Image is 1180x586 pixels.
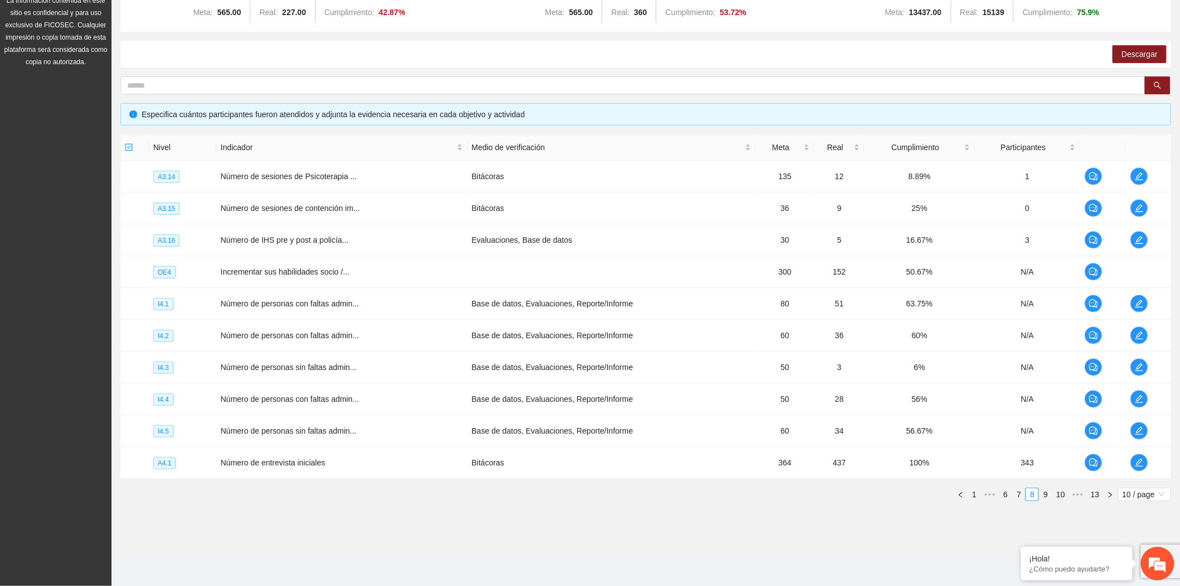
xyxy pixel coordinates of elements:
th: Meta [756,135,814,161]
td: 16.67% [864,224,974,256]
li: Next Page [1104,488,1117,501]
span: Número de personas con faltas admin... [221,299,359,308]
button: comment [1085,390,1102,408]
td: 56% [864,383,974,415]
td: 60 [756,320,814,352]
button: comment [1085,422,1102,440]
td: 3 [975,224,1081,256]
li: 8 [1026,488,1039,501]
button: comment [1085,167,1102,185]
span: edit [1131,331,1148,340]
th: Indicador [216,135,467,161]
span: A3.14 [153,171,180,183]
div: ¡Hola! [1029,554,1124,563]
td: 30 [756,224,814,256]
span: Cumplimiento [869,141,961,153]
td: 51 [814,288,864,320]
strong: 15139 [983,8,1004,17]
a: 10 [1053,488,1068,501]
span: Estamos en línea. [65,149,154,262]
div: Chatee con nosotros ahora [58,57,187,71]
button: edit [1130,295,1148,313]
strong: 360 [634,8,647,17]
td: Base de datos, Evaluaciones, Reporte/Informe [467,415,756,447]
td: 135 [756,161,814,193]
a: 8 [1026,488,1038,501]
span: Incrementar sus habilidades socio /... [221,267,350,276]
li: Previous 5 Pages [981,488,999,501]
button: Descargar [1113,45,1167,63]
span: I4.5 [153,425,173,438]
button: edit [1130,199,1148,217]
button: comment [1085,358,1102,376]
button: comment [1085,454,1102,472]
td: 9 [814,193,864,224]
button: left [954,488,968,501]
strong: 227.00 [282,8,306,17]
td: 300 [756,256,814,288]
span: Número de sesiones de contención im... [221,204,360,213]
span: Número de IHS pre y post a policía... [221,236,349,244]
td: Número de entrevista iniciales [216,447,467,479]
span: edit [1131,299,1148,308]
span: Medio de verificación [472,141,743,153]
div: Minimizar ventana de chat en vivo [183,6,210,32]
th: Cumplimiento [864,135,974,161]
button: edit [1130,231,1148,249]
span: edit [1131,426,1148,435]
button: comment [1085,295,1102,313]
span: edit [1131,363,1148,372]
td: 6% [864,352,974,383]
td: Base de datos, Evaluaciones, Reporte/Informe [467,288,756,320]
textarea: Escriba su mensaje y pulse “Intro” [6,305,212,344]
td: 34 [814,415,864,447]
span: Participantes [979,141,1068,153]
span: Real: [259,8,278,17]
td: 50 [756,383,814,415]
span: check-square [125,143,133,151]
td: 100% [864,447,974,479]
span: Cumplimiento: [665,8,715,17]
td: Bitácoras [467,447,756,479]
span: Número de personas con faltas admin... [221,331,359,340]
span: edit [1131,204,1148,213]
span: Real [819,141,852,153]
span: A3.15 [153,203,180,215]
td: 152 [814,256,864,288]
button: edit [1130,358,1148,376]
td: N/A [975,256,1081,288]
li: 1 [968,488,981,501]
span: Cumplimiento: [325,8,374,17]
td: 0 [975,193,1081,224]
td: 28 [814,383,864,415]
th: Medio de verificación [467,135,756,161]
button: comment [1085,263,1102,281]
li: 7 [1012,488,1026,501]
span: I4.1 [153,298,173,310]
span: Meta: [193,8,212,17]
li: 10 [1052,488,1069,501]
li: 6 [999,488,1012,501]
button: comment [1085,199,1102,217]
td: 50.67% [864,256,974,288]
a: 13 [1087,488,1103,501]
li: Next 5 Pages [1069,488,1087,501]
strong: 565.00 [217,8,241,17]
span: Número de personas sin faltas admin... [221,426,357,435]
a: 6 [999,488,1012,501]
td: 1 [975,161,1081,193]
td: 36 [756,193,814,224]
span: edit [1131,236,1148,244]
td: 63.75% [864,288,974,320]
td: 36 [814,320,864,352]
span: I4.4 [153,393,173,406]
td: 3 [814,352,864,383]
td: Bitácoras [467,161,756,193]
div: Especifica cuántos participantes fueron atendidos y adjunta la evidencia necesaria en cada objeti... [142,108,1162,121]
td: Bitácoras [467,193,756,224]
td: 80 [756,288,814,320]
strong: 53.72 % [720,8,747,17]
button: comment [1085,231,1102,249]
span: Cumplimiento: [1023,8,1072,17]
span: info-circle [129,111,137,118]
